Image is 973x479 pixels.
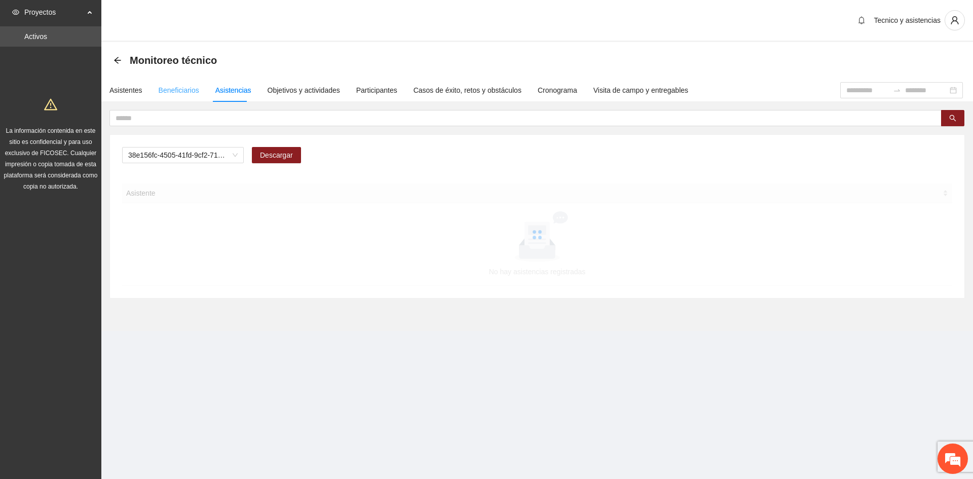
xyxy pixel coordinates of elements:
[59,135,140,238] span: Estamos en línea.
[945,16,964,25] span: user
[130,52,217,68] span: Monitoreo técnico
[5,277,193,312] textarea: Escriba su mensaje y pulse “Intro”
[128,148,238,163] span: 38e156fc-4505-41fd-9cf2-71780a76f7a0
[24,32,47,41] a: Activos
[44,98,57,111] span: warning
[166,5,191,29] div: Minimizar ventana de chat en vivo
[268,85,340,96] div: Objetivos y actividades
[893,86,901,94] span: swap-right
[854,16,869,24] span: bell
[853,12,870,28] button: bell
[114,56,122,64] span: arrow-left
[949,115,956,123] span: search
[260,150,293,161] span: Descargar
[538,85,577,96] div: Cronograma
[414,85,521,96] div: Casos de éxito, retos y obstáculos
[593,85,688,96] div: Visita de campo y entregables
[24,2,84,22] span: Proyectos
[215,85,251,96] div: Asistencias
[941,110,964,126] button: search
[12,9,19,16] span: eye
[114,56,122,65] div: Back
[356,85,397,96] div: Participantes
[874,16,941,24] span: Tecnico y asistencias
[945,10,965,30] button: user
[4,127,98,190] span: La información contenida en este sitio es confidencial y para uso exclusivo de FICOSEC. Cualquier...
[109,85,142,96] div: Asistentes
[53,52,170,65] div: Chatee con nosotros ahora
[159,85,199,96] div: Beneficiarios
[252,147,301,163] button: Descargar
[893,86,901,94] span: to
